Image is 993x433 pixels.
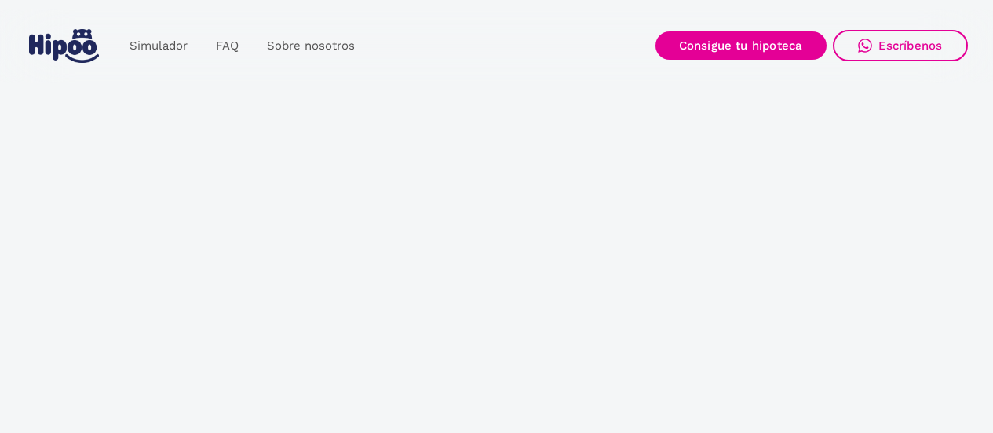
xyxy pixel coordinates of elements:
a: Simulador [115,31,202,61]
a: Sobre nosotros [253,31,369,61]
a: FAQ [202,31,253,61]
a: Consigue tu hipoteca [655,31,827,60]
div: Escríbenos [878,39,943,53]
a: Escríbenos [833,30,968,61]
a: home [26,23,103,69]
